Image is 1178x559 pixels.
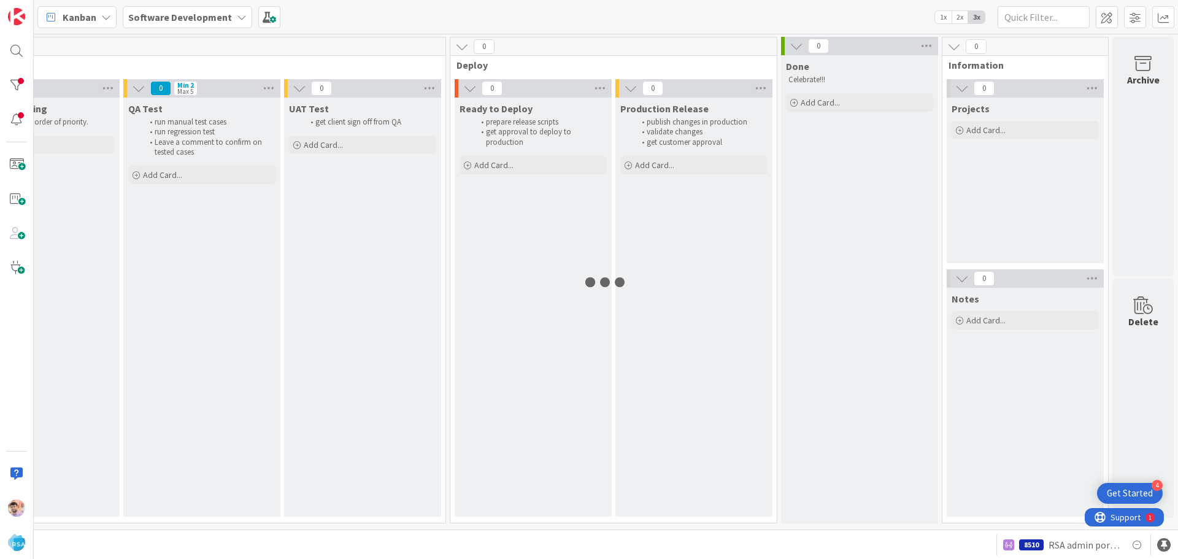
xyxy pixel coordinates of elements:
[8,8,25,25] img: Visit kanbanzone.com
[143,127,274,137] li: run regression test
[474,117,605,127] li: prepare release scripts
[304,117,434,127] li: get client sign off from QA
[801,97,840,108] span: Add Card...
[635,127,766,137] li: validate changes
[952,102,990,115] span: Projects
[1128,314,1158,329] div: Delete
[8,534,25,551] img: avatar
[177,88,193,94] div: Max 5
[26,2,56,17] span: Support
[143,137,274,158] li: Leave a comment to confirm on tested cases
[642,81,663,96] span: 0
[966,315,1006,326] span: Add Card...
[128,102,163,115] span: QA Test
[1152,480,1163,491] div: 4
[289,102,329,115] span: UAT Test
[143,169,182,180] span: Add Card...
[635,137,766,147] li: get customer approval
[1097,483,1163,504] div: Open Get Started checklist, remaining modules: 4
[1019,539,1044,550] div: 8510
[456,59,761,71] span: Deploy
[952,293,979,305] span: Notes
[64,5,67,15] div: 1
[974,81,995,96] span: 0
[304,139,343,150] span: Add Card...
[311,81,332,96] span: 0
[998,6,1090,28] input: Quick Filter...
[1049,538,1120,552] span: RSA admin portal design changes
[949,59,1093,71] span: Information
[974,271,995,286] span: 0
[620,102,709,115] span: Production Release
[177,82,194,88] div: Min 2
[1107,487,1153,499] div: Get Started
[8,499,25,517] img: RS
[143,117,274,127] li: run manual test cases
[788,75,931,85] p: Celebrate!!!
[966,39,987,54] span: 0
[635,117,766,127] li: publish changes in production
[1127,72,1160,87] div: Archive
[482,81,502,96] span: 0
[128,11,232,23] b: Software Development
[474,160,514,171] span: Add Card...
[786,60,809,72] span: Done
[474,39,495,54] span: 0
[474,127,605,147] li: get approval to deploy to production
[635,160,674,171] span: Add Card...
[968,11,985,23] span: 3x
[952,11,968,23] span: 2x
[150,81,171,96] span: 0
[460,102,533,115] span: Ready to Deploy
[808,39,829,53] span: 0
[966,125,1006,136] span: Add Card...
[63,10,96,25] span: Kanban
[935,11,952,23] span: 1x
